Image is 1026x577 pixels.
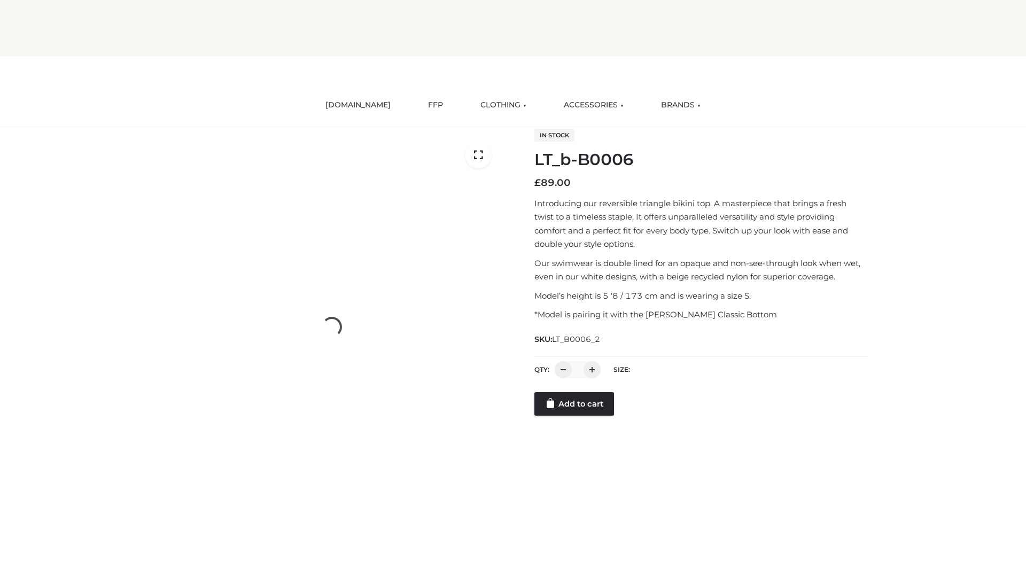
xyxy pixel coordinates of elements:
p: Introducing our reversible triangle bikini top. A masterpiece that brings a fresh twist to a time... [534,197,867,251]
span: In stock [534,129,574,142]
label: Size: [613,365,630,373]
a: Add to cart [534,392,614,416]
p: *Model is pairing it with the [PERSON_NAME] Classic Bottom [534,308,867,322]
a: ACCESSORIES [556,93,632,117]
p: Model’s height is 5 ‘8 / 173 cm and is wearing a size S. [534,289,867,303]
h1: LT_b-B0006 [534,150,867,169]
a: CLOTHING [472,93,534,117]
span: LT_B0006_2 [552,334,600,344]
bdi: 89.00 [534,177,571,189]
a: BRANDS [653,93,709,117]
a: [DOMAIN_NAME] [317,93,399,117]
p: Our swimwear is double lined for an opaque and non-see-through look when wet, even in our white d... [534,256,867,284]
span: SKU: [534,333,601,346]
label: QTY: [534,365,549,373]
a: FFP [420,93,451,117]
span: £ [534,177,541,189]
